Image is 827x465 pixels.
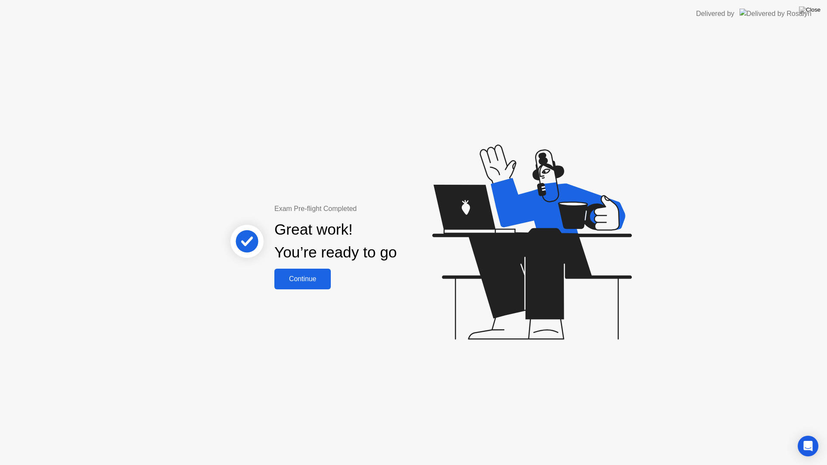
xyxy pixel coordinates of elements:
img: Delivered by Rosalyn [740,9,811,19]
div: Great work! You’re ready to go [274,218,397,264]
img: Close [799,6,821,13]
div: Delivered by [696,9,734,19]
div: Exam Pre-flight Completed [274,204,452,214]
button: Continue [274,269,331,289]
div: Open Intercom Messenger [798,436,818,456]
div: Continue [277,275,328,283]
